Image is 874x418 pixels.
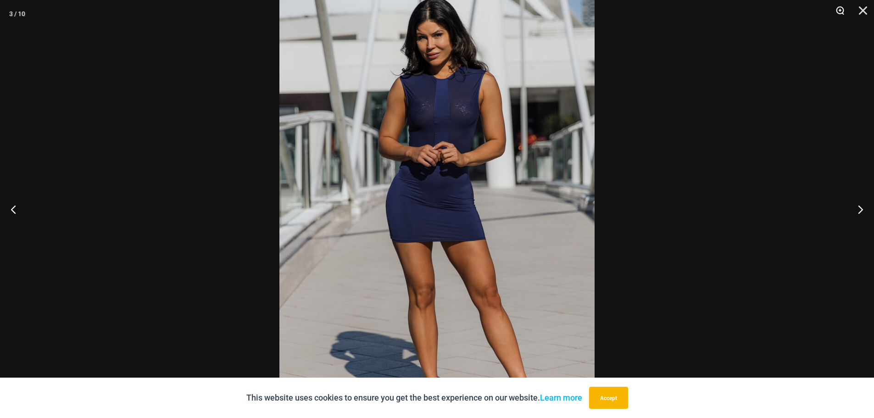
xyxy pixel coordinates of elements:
[840,186,874,232] button: Next
[9,7,25,21] div: 3 / 10
[589,387,628,409] button: Accept
[246,391,582,405] p: This website uses cookies to ensure you get the best experience on our website.
[540,393,582,402] a: Learn more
